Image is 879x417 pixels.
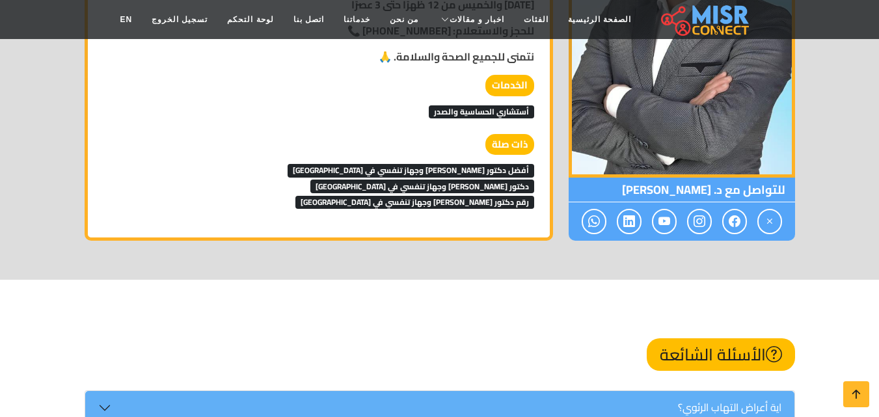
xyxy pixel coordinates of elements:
[661,3,748,36] img: main.misr_connect
[379,47,534,66] strong: نتمنى للجميع الصحة والسلامة. 🙏
[288,159,534,179] a: أفضل دكتور [PERSON_NAME] وجهاز تنفسي في [GEOGRAPHIC_DATA]
[514,7,558,32] a: الفئات
[450,14,504,25] span: اخبار و مقالات
[142,7,217,32] a: تسجيل الخروج
[310,176,534,195] a: دكتور [PERSON_NAME] وجهاز تنفسي في [GEOGRAPHIC_DATA]
[647,338,795,371] h2: الأسئلة الشائعة
[295,196,534,209] span: رقم دكتور [PERSON_NAME] وجهاز تنفسي في [GEOGRAPHIC_DATA]
[429,105,534,118] span: أستشاري الحساسية والصدر
[569,178,795,202] span: للتواصل مع د. [PERSON_NAME]
[485,134,534,155] strong: ذات صلة
[380,7,428,32] a: من نحن
[295,191,534,211] a: رقم دكتور [PERSON_NAME] وجهاز تنفسي في [GEOGRAPHIC_DATA]
[428,7,514,32] a: اخبار و مقالات
[429,101,534,120] a: أستشاري الحساسية والصدر
[558,7,641,32] a: الصفحة الرئيسية
[485,75,534,96] strong: الخدمات
[288,164,534,177] span: أفضل دكتور [PERSON_NAME] وجهاز تنفسي في [GEOGRAPHIC_DATA]
[334,7,380,32] a: خدماتنا
[110,7,142,32] a: EN
[310,180,534,193] span: دكتور [PERSON_NAME] وجهاز تنفسي في [GEOGRAPHIC_DATA]
[284,7,334,32] a: اتصل بنا
[217,7,283,32] a: لوحة التحكم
